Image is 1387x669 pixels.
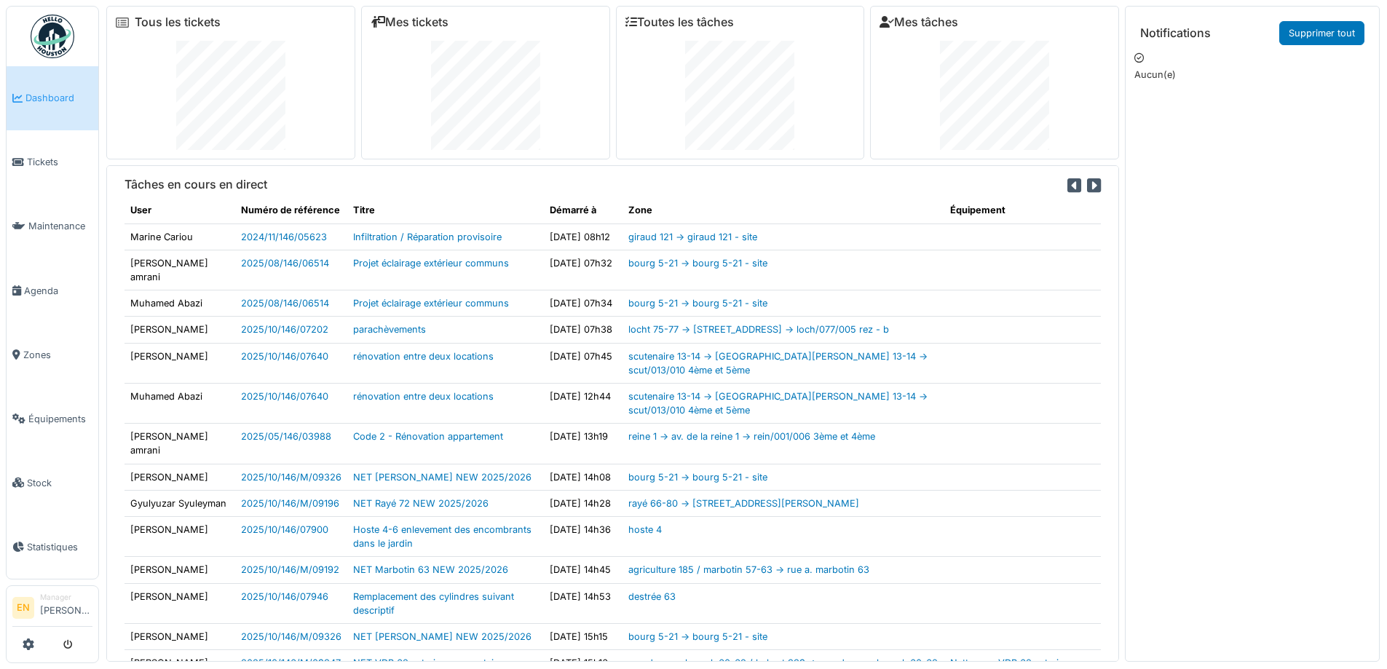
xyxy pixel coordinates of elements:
td: [DATE] 14h45 [544,557,623,583]
td: [DATE] 14h53 [544,583,623,623]
td: Muhamed Abazi [125,290,235,317]
a: bourg 5-21 -> bourg 5-21 - site [628,258,767,269]
a: bourg 5-21 -> bourg 5-21 - site [628,631,767,642]
a: 2025/10/146/07900 [241,524,328,535]
a: 2025/08/146/06514 [241,258,329,269]
li: [PERSON_NAME] [40,592,92,623]
span: Stock [27,476,92,490]
a: Maintenance [7,194,98,258]
a: scutenaire 13-14 -> [GEOGRAPHIC_DATA][PERSON_NAME] 13-14 -> scut/013/010 4ème et 5ème [628,351,928,376]
td: [DATE] 15h15 [544,623,623,649]
a: Statistiques [7,515,98,579]
a: agriculture 185 / marbotin 57-63 -> rue a. marbotin 63 [628,564,869,575]
a: NET [PERSON_NAME] NEW 2025/2026 [353,631,532,642]
a: EN Manager[PERSON_NAME] [12,592,92,627]
a: 2025/10/146/M/09196 [241,498,339,509]
a: locht 75-77 -> [STREET_ADDRESS] -> loch/077/005 rez - b [628,324,889,335]
span: Dashboard [25,91,92,105]
td: [PERSON_NAME] [125,517,235,557]
a: Remplacement des cylindres suivant descriptif [353,591,514,616]
a: parachèvements [353,324,426,335]
a: bourg 5-21 -> bourg 5-21 - site [628,298,767,309]
a: rayé 66-80 -> [STREET_ADDRESS][PERSON_NAME] [628,498,859,509]
span: Statistiques [27,540,92,554]
td: Marine Cariou [125,223,235,250]
td: [PERSON_NAME] amrani [125,424,235,464]
a: Mes tâches [880,15,958,29]
th: Équipement [944,197,1101,223]
a: rénovation entre deux locations [353,391,494,402]
td: [PERSON_NAME] [125,464,235,490]
span: Équipements [28,412,92,426]
a: Équipements [7,387,98,451]
a: 2025/10/146/M/09326 [241,631,341,642]
td: [DATE] 14h08 [544,464,623,490]
p: Aucun(e) [1134,68,1370,82]
a: 2024/11/146/05623 [241,231,327,242]
th: Titre [347,197,543,223]
a: NET [PERSON_NAME] NEW 2025/2026 [353,472,532,483]
td: [DATE] 07h32 [544,250,623,290]
a: Agenda [7,258,98,322]
a: giraud 121 -> giraud 121 - site [628,231,757,242]
a: Tickets [7,130,98,194]
td: [DATE] 07h45 [544,343,623,383]
a: 2025/10/146/M/09347 [241,657,341,668]
a: Mes tickets [371,15,448,29]
td: [DATE] 14h36 [544,517,623,557]
td: [DATE] 12h44 [544,383,623,423]
a: Supprimer tout [1279,21,1364,45]
td: Gyulyuzar Syuleyman [125,490,235,516]
td: [PERSON_NAME] [125,317,235,343]
a: 2025/10/146/07946 [241,591,328,602]
td: [DATE] 13h19 [544,424,623,464]
a: NET Marbotin 63 NEW 2025/2026 [353,564,508,575]
li: EN [12,597,34,619]
a: reine 1 -> av. de la reine 1 -> rein/001/006 3ème et 4ème [628,431,875,442]
h6: Notifications [1140,26,1211,40]
td: [PERSON_NAME] amrani [125,250,235,290]
span: Maintenance [28,219,92,233]
img: Badge_color-CXgf-gQk.svg [31,15,74,58]
td: [DATE] 08h12 [544,223,623,250]
th: Numéro de référence [235,197,347,223]
span: Zones [23,348,92,362]
td: [PERSON_NAME] [125,623,235,649]
h6: Tâches en cours en direct [125,178,267,191]
td: [DATE] 14h28 [544,490,623,516]
a: 2025/10/146/M/09192 [241,564,339,575]
td: [PERSON_NAME] [125,343,235,383]
th: Zone [623,197,944,223]
a: 2025/10/146/07640 [241,391,328,402]
a: scutenaire 13-14 -> [GEOGRAPHIC_DATA][PERSON_NAME] 13-14 -> scut/013/010 4ème et 5ème [628,391,928,416]
span: Agenda [24,284,92,298]
td: [PERSON_NAME] [125,583,235,623]
a: Toutes les tâches [625,15,734,29]
td: Muhamed Abazi [125,383,235,423]
div: Manager [40,592,92,603]
th: Démarré à [544,197,623,223]
a: rénovation entre deux locations [353,351,494,362]
a: Infiltration / Réparation provisoire [353,231,502,242]
span: Tickets [27,155,92,169]
a: 2025/08/146/06514 [241,298,329,309]
a: Code 2 - Rénovation appartement [353,431,503,442]
span: translation missing: fr.shared.user [130,205,151,215]
a: 2025/05/146/03988 [241,431,331,442]
td: [PERSON_NAME] [125,557,235,583]
a: 2025/10/146/07202 [241,324,328,335]
a: Dashboard [7,66,98,130]
a: bourg 5-21 -> bourg 5-21 - site [628,472,767,483]
a: Hoste 4-6 enlevement des encombrants dans le jardin [353,524,532,549]
a: Tous les tickets [135,15,221,29]
a: Zones [7,322,98,387]
a: Stock [7,451,98,515]
a: 2025/10/146/07640 [241,351,328,362]
a: destrée 63 [628,591,676,602]
a: Projet éclairage extérieur communs [353,258,509,269]
td: [DATE] 07h34 [544,290,623,317]
td: [DATE] 07h38 [544,317,623,343]
a: 2025/10/146/M/09326 [241,472,341,483]
a: Projet éclairage extérieur communs [353,298,509,309]
a: hoste 4 [628,524,662,535]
